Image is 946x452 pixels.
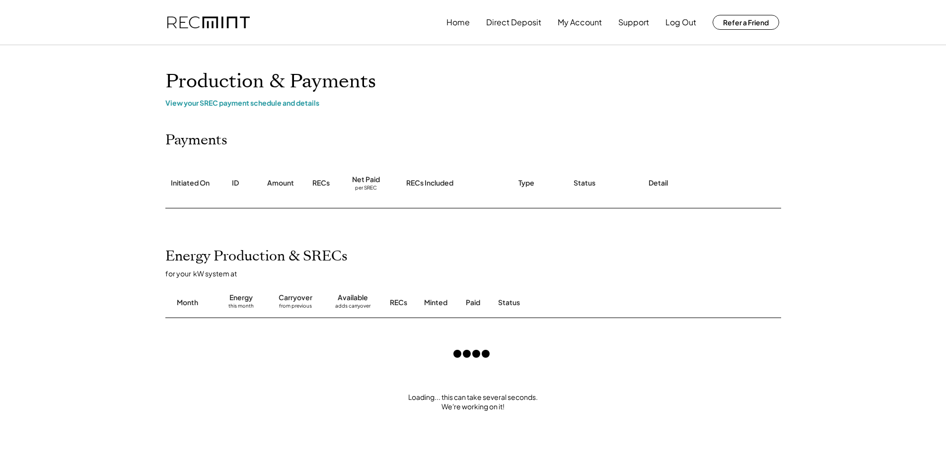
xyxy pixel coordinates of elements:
[518,178,534,188] div: Type
[338,293,368,303] div: Available
[279,293,312,303] div: Carryover
[486,12,541,32] button: Direct Deposit
[466,298,480,308] div: Paid
[352,175,380,185] div: Net Paid
[498,298,667,308] div: Status
[713,15,779,30] button: Refer a Friend
[574,178,595,188] div: Status
[165,70,781,93] h1: Production & Payments
[228,303,254,313] div: this month
[165,269,791,278] div: for your kW system at
[165,132,227,149] h2: Payments
[165,98,781,107] div: View your SREC payment schedule and details
[335,303,370,313] div: adds carryover
[167,16,250,29] img: recmint-logotype%403x.png
[155,392,791,412] div: Loading... this can take several seconds. We're working on it!
[446,12,470,32] button: Home
[424,298,447,308] div: Minted
[618,12,649,32] button: Support
[406,178,453,188] div: RECs Included
[312,178,330,188] div: RECs
[665,12,696,32] button: Log Out
[232,178,239,188] div: ID
[279,303,312,313] div: from previous
[229,293,253,303] div: Energy
[267,178,294,188] div: Amount
[177,298,198,308] div: Month
[649,178,668,188] div: Detail
[558,12,602,32] button: My Account
[171,178,210,188] div: Initiated On
[390,298,407,308] div: RECs
[165,248,348,265] h2: Energy Production & SRECs
[355,185,377,192] div: per SREC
